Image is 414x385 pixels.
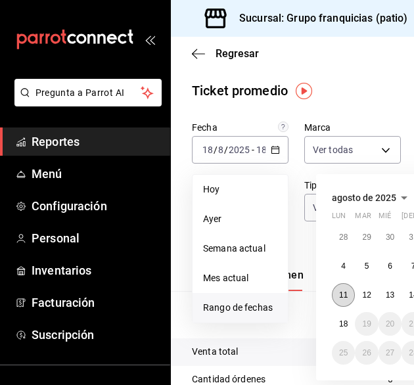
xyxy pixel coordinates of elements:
button: 26 de agosto de 2025 [355,341,378,365]
button: 4 de agosto de 2025 [332,254,355,278]
span: Suscripción [32,326,160,344]
span: / [214,145,218,155]
svg: Información delimitada a máximo 62 días. [278,122,288,132]
span: Ayer [203,212,277,226]
span: Regresar [216,47,259,60]
button: 25 de agosto de 2025 [332,341,355,365]
label: Fecha [192,123,288,132]
span: Facturación [32,294,160,311]
abbr: 6 de agosto de 2025 [388,261,392,271]
abbr: 26 de agosto de 2025 [362,348,371,357]
span: Mes actual [203,271,277,285]
abbr: martes [355,212,371,225]
button: agosto de 2025 [332,190,412,206]
button: 13 de agosto de 2025 [379,283,402,307]
span: Hoy [203,183,277,196]
span: Menú [32,165,160,183]
span: - [252,145,254,155]
abbr: lunes [332,212,346,225]
a: Pregunta a Parrot AI [9,95,162,109]
button: 19 de agosto de 2025 [355,312,378,336]
input: -- [202,145,214,155]
abbr: 28 de julio de 2025 [339,233,348,242]
abbr: 4 de agosto de 2025 [341,261,346,271]
p: Resumen [192,307,393,323]
abbr: 13 de agosto de 2025 [386,290,394,300]
button: 6 de agosto de 2025 [379,254,402,278]
button: Pregunta a Parrot AI [14,79,162,106]
input: ---- [228,145,250,155]
abbr: 11 de agosto de 2025 [339,290,348,300]
input: -- [256,145,267,155]
button: 18 de agosto de 2025 [332,312,355,336]
span: Ver todos [313,201,353,214]
button: 29 de julio de 2025 [355,225,378,249]
abbr: 27 de agosto de 2025 [386,348,394,357]
button: 28 de julio de 2025 [332,225,355,249]
abbr: 12 de agosto de 2025 [362,290,371,300]
abbr: 25 de agosto de 2025 [339,348,348,357]
span: Personal [32,229,160,247]
abbr: 30 de julio de 2025 [386,233,394,242]
button: Regresar [192,47,259,60]
abbr: 19 de agosto de 2025 [362,319,371,328]
button: open_drawer_menu [145,34,155,45]
abbr: 18 de agosto de 2025 [339,319,348,328]
span: agosto de 2025 [332,192,396,203]
span: Semana actual [203,242,277,256]
span: Rango de fechas [203,301,277,315]
button: 12 de agosto de 2025 [355,283,378,307]
abbr: 20 de agosto de 2025 [386,319,394,328]
abbr: miércoles [379,212,391,225]
label: Marca [304,123,401,132]
button: 11 de agosto de 2025 [332,283,355,307]
img: Tooltip marker [296,83,312,99]
label: Tipo de orden [304,181,401,190]
h3: Sucursal: Grupo franquicias (patio) [229,11,408,26]
input: -- [218,145,224,155]
abbr: 5 de agosto de 2025 [365,261,369,271]
span: Reportes [32,133,160,150]
button: 30 de julio de 2025 [379,225,402,249]
span: / [224,145,228,155]
p: Venta total [192,345,238,359]
span: Configuración [32,197,160,215]
span: Pregunta a Parrot AI [35,86,141,100]
div: Ticket promedio [192,81,288,101]
button: 5 de agosto de 2025 [355,254,378,278]
button: 27 de agosto de 2025 [379,341,402,365]
abbr: 29 de julio de 2025 [362,233,371,242]
span: Ver todas [313,143,353,156]
span: Inventarios [32,261,160,279]
button: 20 de agosto de 2025 [379,312,402,336]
